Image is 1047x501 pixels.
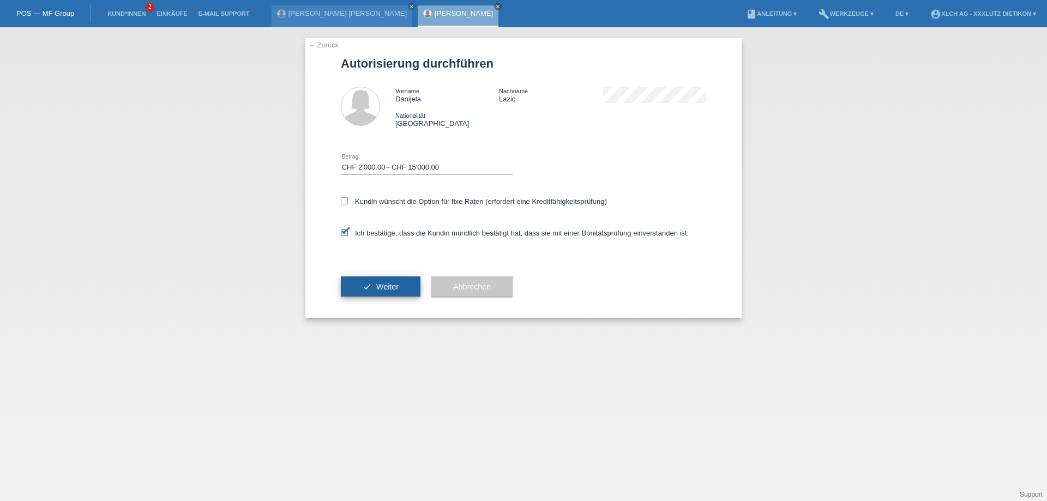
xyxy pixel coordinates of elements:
a: [PERSON_NAME] [435,9,493,17]
a: bookAnleitung ▾ [741,10,802,17]
i: close [409,4,414,9]
i: check [363,282,371,291]
i: book [746,9,757,20]
a: POS — MF Group [16,9,74,17]
button: check Weiter [341,276,420,297]
a: DE ▾ [890,10,914,17]
div: Danijela [395,87,499,103]
a: account_circleXLCH AG - XXXLutz Dietikon ▾ [925,10,1042,17]
div: [GEOGRAPHIC_DATA] [395,111,499,128]
label: Ich bestätige, dass die Kundin mündlich bestätigt hat, dass sie mit einer Bonitätsprüfung einvers... [341,229,689,237]
a: close [494,3,502,10]
a: Support [1020,491,1043,498]
span: Vorname [395,88,419,94]
span: 2 [146,3,154,12]
i: build [819,9,829,20]
i: account_circle [930,9,941,20]
a: Kund*innen [102,10,151,17]
button: Abbrechen [431,276,513,297]
span: Weiter [376,282,399,291]
a: close [408,3,416,10]
i: close [495,4,501,9]
a: buildWerkzeuge ▾ [813,10,879,17]
a: ← Zurück [308,41,339,49]
span: Abbrechen [453,282,491,291]
a: [PERSON_NAME] [PERSON_NAME] [288,9,407,17]
a: E-Mail Support [193,10,255,17]
h1: Autorisierung durchführen [341,57,706,70]
div: Lazic [499,87,603,103]
a: Einkäufe [151,10,192,17]
span: Nachname [499,88,528,94]
label: Kundin wünscht die Option für fixe Raten (erfordert eine Kreditfähigkeitsprüfung) [341,197,607,206]
span: Nationalität [395,112,425,119]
